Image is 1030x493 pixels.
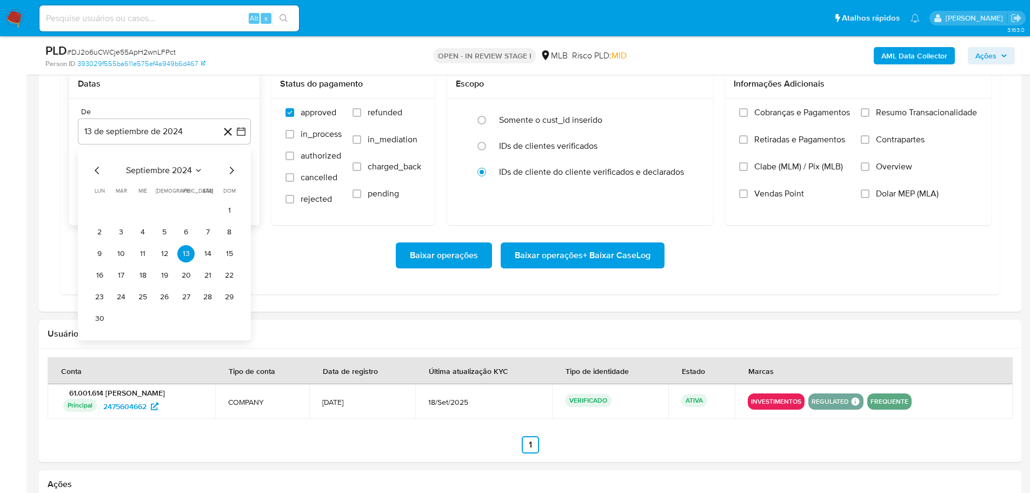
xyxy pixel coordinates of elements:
b: Person ID [45,59,75,69]
b: AML Data Collector [881,47,947,64]
a: Notificações [911,14,920,23]
span: # DJ2o6uCWCje55ApH2wnLFPct [67,47,176,57]
button: search-icon [273,11,295,26]
b: PLD [45,42,67,59]
span: MID [612,49,627,62]
span: s [264,13,268,23]
h2: Usuários Associados [48,328,1013,339]
span: 3.163.0 [1007,25,1025,34]
span: Alt [250,13,258,23]
button: AML Data Collector [874,47,955,64]
span: Risco PLD: [572,50,627,62]
input: Pesquise usuários ou casos... [39,11,299,25]
span: Ações [975,47,996,64]
button: Ações [968,47,1015,64]
span: Atalhos rápidos [842,12,900,24]
p: lucas.portella@mercadolivre.com [946,13,1007,23]
div: MLB [540,50,568,62]
p: OPEN - IN REVIEW STAGE I [434,48,536,63]
a: 393029f555ba611e575ef4a949b6d467 [77,59,205,69]
a: Sair [1011,12,1022,24]
h2: Ações [48,479,1013,490]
